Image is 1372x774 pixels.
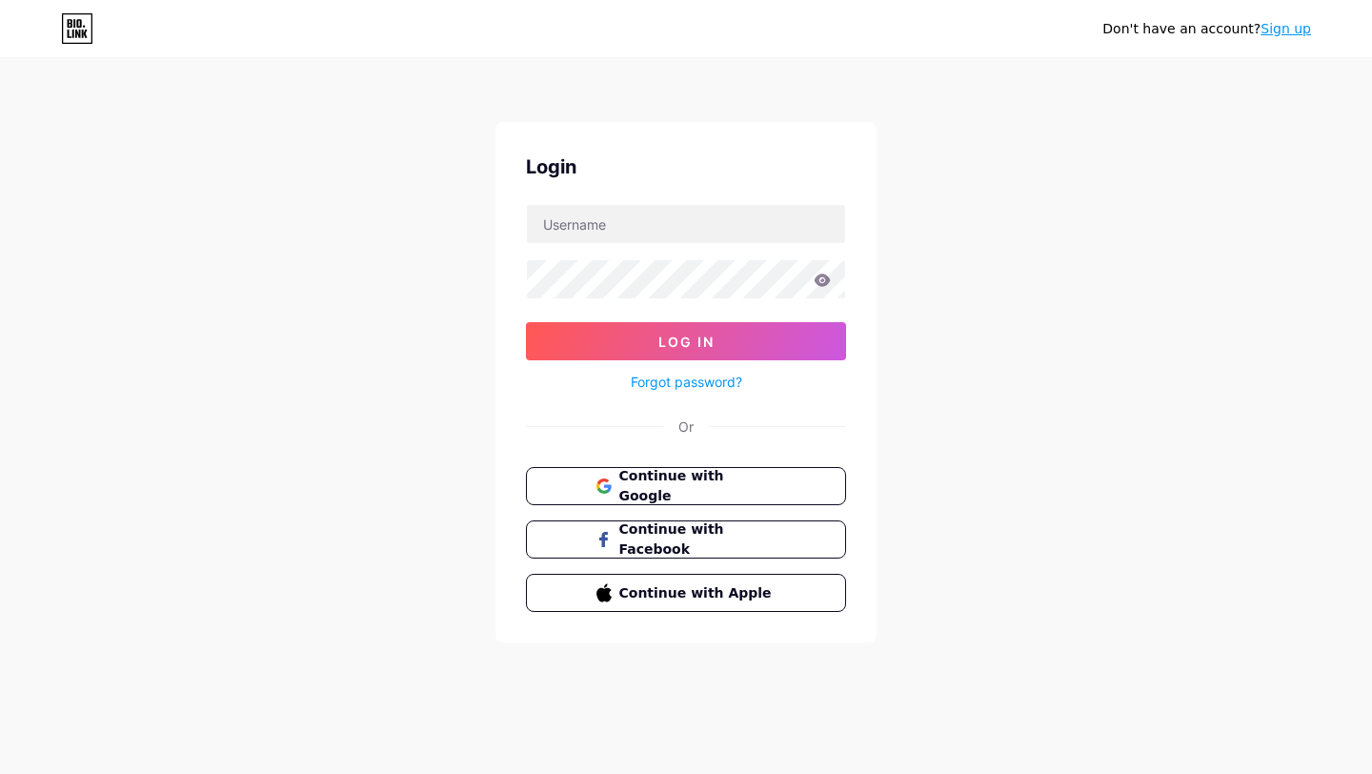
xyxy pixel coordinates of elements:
[678,417,694,437] div: Or
[526,153,846,181] div: Login
[619,519,777,560] span: Continue with Facebook
[619,466,777,506] span: Continue with Google
[1102,19,1311,39] div: Don't have an account?
[526,574,846,612] button: Continue with Apple
[526,520,846,559] button: Continue with Facebook
[619,583,777,603] span: Continue with Apple
[527,205,845,243] input: Username
[1261,21,1311,36] a: Sign up
[526,467,846,505] button: Continue with Google
[658,334,715,350] span: Log In
[631,372,742,392] a: Forgot password?
[526,322,846,360] button: Log In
